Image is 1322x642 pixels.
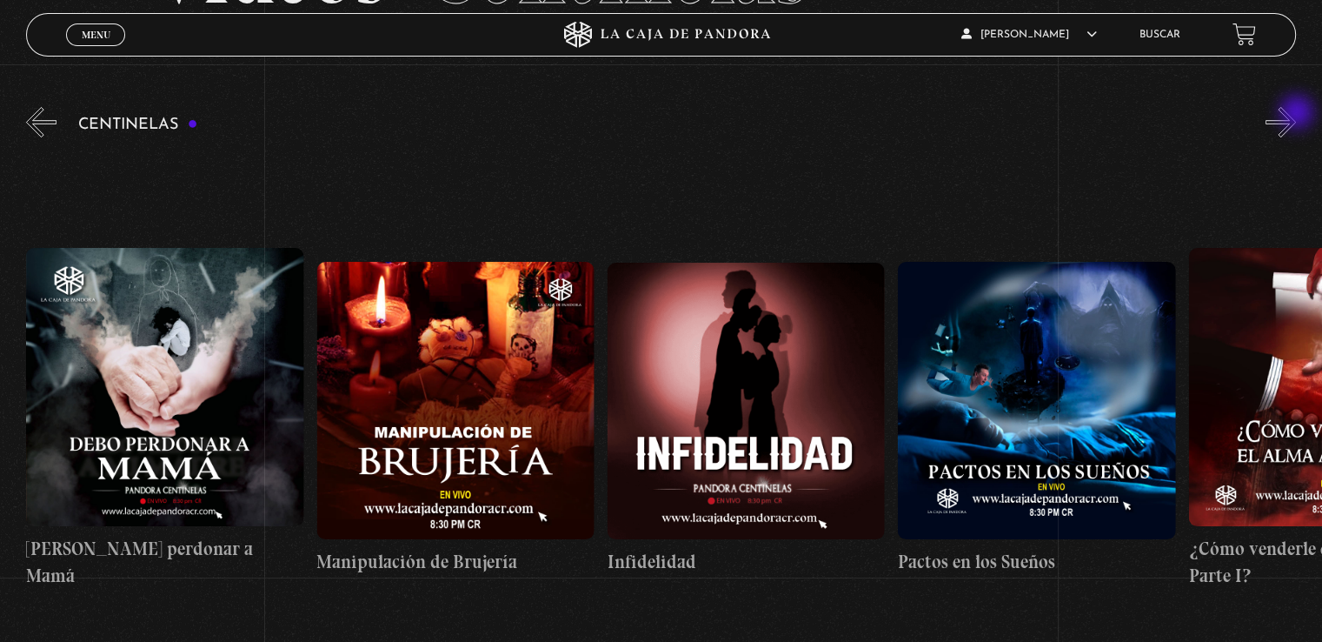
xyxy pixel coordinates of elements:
h3: Centinelas [78,117,197,133]
span: [PERSON_NAME] [961,30,1097,40]
h4: Pactos en los Sueños [898,548,1175,576]
h4: [PERSON_NAME] perdonar a Mamá [26,535,303,590]
button: Next [1266,107,1296,137]
h4: Manipulación de Brujería [317,548,595,576]
button: Previous [26,107,56,137]
h4: Infidelidad [608,548,885,576]
span: Menu [82,30,110,40]
span: Cerrar [76,44,116,57]
a: View your shopping cart [1232,23,1256,46]
a: Buscar [1139,30,1180,40]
